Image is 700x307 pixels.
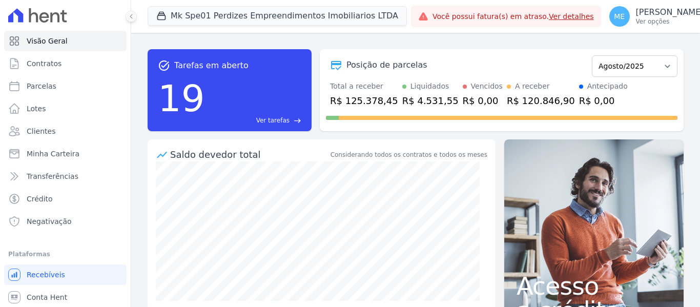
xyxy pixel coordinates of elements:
div: 19 [158,72,205,125]
a: Ver detalhes [549,12,594,21]
span: task_alt [158,59,170,72]
div: R$ 120.846,90 [507,94,575,108]
div: R$ 0,00 [579,94,628,108]
span: Parcelas [27,81,56,91]
div: R$ 0,00 [463,94,503,108]
div: Vencidos [471,81,503,92]
div: Saldo devedor total [170,148,328,161]
button: Mk Spe01 Perdizes Empreendimentos Imobiliarios LTDA [148,6,407,26]
div: Total a receber [330,81,398,92]
span: Recebíveis [27,270,65,280]
div: Posição de parcelas [346,59,427,71]
span: Transferências [27,171,78,181]
span: Lotes [27,104,46,114]
span: Acesso [517,274,671,298]
a: Visão Geral [4,31,127,51]
span: Visão Geral [27,36,68,46]
span: Contratos [27,58,61,69]
a: Contratos [4,53,127,74]
a: Minha Carteira [4,144,127,164]
span: Clientes [27,126,55,136]
span: Ver tarefas [256,116,290,125]
span: east [294,117,301,125]
div: R$ 125.378,45 [330,94,398,108]
a: Transferências [4,166,127,187]
a: Lotes [4,98,127,119]
span: Negativação [27,216,72,227]
span: Minha Carteira [27,149,79,159]
span: Crédito [27,194,53,204]
a: Crédito [4,189,127,209]
a: Clientes [4,121,127,141]
a: Recebíveis [4,264,127,285]
span: Conta Hent [27,292,67,302]
div: Plataformas [8,248,122,260]
a: Negativação [4,211,127,232]
div: Liquidados [410,81,449,92]
a: Ver tarefas east [209,116,301,125]
a: Parcelas [4,76,127,96]
span: Tarefas em aberto [174,59,249,72]
span: Você possui fatura(s) em atraso. [433,11,594,22]
div: A receber [515,81,550,92]
div: Antecipado [587,81,628,92]
div: Considerando todos os contratos e todos os meses [331,150,487,159]
span: ME [614,13,625,20]
div: R$ 4.531,55 [402,94,459,108]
